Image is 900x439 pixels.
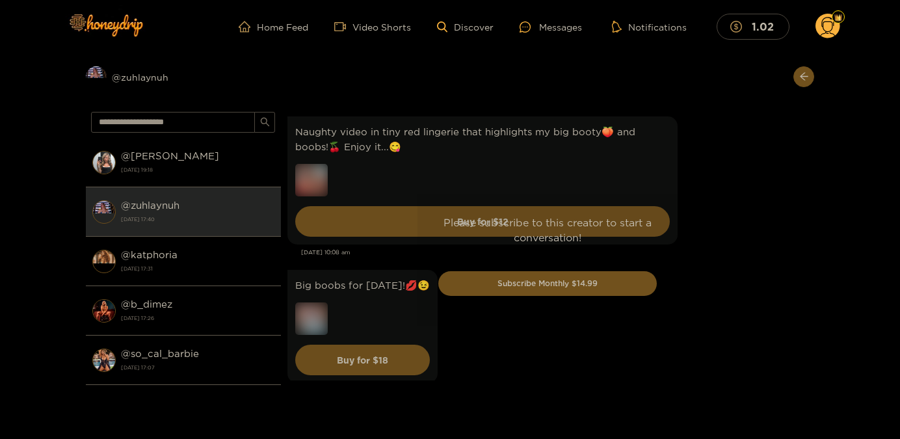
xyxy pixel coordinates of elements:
[121,164,274,176] strong: [DATE] 19:18
[121,150,219,161] strong: @ [PERSON_NAME]
[334,21,411,33] a: Video Shorts
[121,362,274,373] strong: [DATE] 17:07
[730,21,748,33] span: dollar
[717,14,789,39] button: 1.02
[92,349,116,372] img: conversation
[254,112,275,133] button: search
[121,200,179,211] strong: @ zuhlaynuh
[608,20,691,33] button: Notifications
[121,312,274,324] strong: [DATE] 17:26
[92,151,116,174] img: conversation
[750,20,776,33] mark: 1.02
[239,21,308,33] a: Home Feed
[121,249,178,260] strong: @ katphoria
[437,21,494,33] a: Discover
[121,348,199,359] strong: @ so_cal_barbie
[121,213,274,225] strong: [DATE] 17:40
[121,299,172,310] strong: @ b_dimez
[239,21,257,33] span: home
[799,72,809,83] span: arrow-left
[793,66,814,87] button: arrow-left
[92,250,116,273] img: conversation
[260,117,270,128] span: search
[520,20,582,34] div: Messages
[834,14,842,21] img: Fan Level
[438,271,657,296] button: Subscribe Monthly $14.99
[334,21,352,33] span: video-camera
[92,299,116,323] img: conversation
[86,66,281,87] div: @zuhlaynuh
[121,263,274,274] strong: [DATE] 17:31
[438,215,657,245] p: Please subscribe to this creator to start a conversation!
[92,200,116,224] img: conversation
